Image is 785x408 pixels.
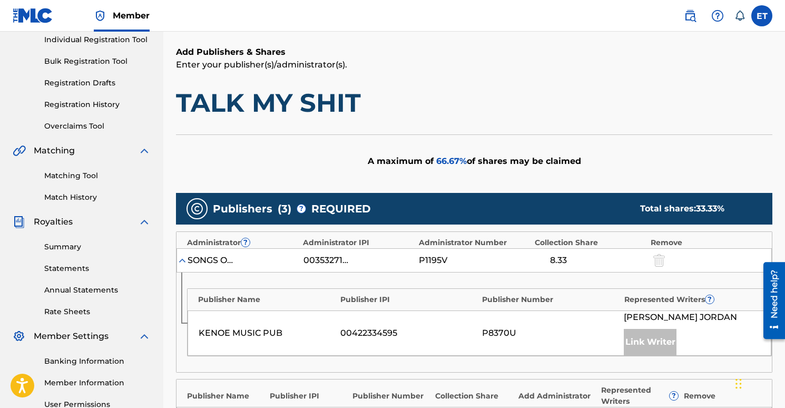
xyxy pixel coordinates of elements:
a: Summary [44,241,151,252]
img: expand [138,216,151,228]
div: Administrator IPI [303,237,414,248]
div: Remove [651,237,761,248]
a: Rate Sheets [44,306,151,317]
a: Annual Statements [44,285,151,296]
span: 33.33 % [696,203,724,213]
div: Administrator [187,237,298,248]
img: Royalties [13,216,25,228]
img: expand [138,330,151,343]
img: expand-cell-toggle [177,255,188,266]
a: Matching Tool [44,170,151,181]
a: Public Search [680,5,701,26]
div: Publisher Name [187,391,264,402]
img: publishers [191,202,203,215]
a: Registration History [44,99,151,110]
div: Add Administrator [518,391,596,402]
iframe: Resource Center [755,258,785,343]
div: Notifications [734,11,745,21]
div: Sohbet Aracı [732,357,785,408]
div: Administrator Number [419,237,529,248]
div: A maximum of of shares may be claimed [176,134,772,188]
img: Top Rightsholder [94,9,106,22]
span: Matching [34,144,75,157]
span: ? [241,238,250,247]
img: Matching [13,144,26,157]
div: Publisher Number [482,294,619,305]
div: User Menu [751,5,772,26]
iframe: Chat Widget [732,357,785,408]
a: Banking Information [44,356,151,367]
div: KENOE MUSIC PUB [199,327,335,339]
img: Member Settings [13,330,25,343]
a: Match History [44,192,151,203]
a: Individual Registration Tool [44,34,151,45]
div: Publisher IPI [270,391,347,402]
p: Enter your publisher(s)/administrator(s). [176,59,772,71]
span: Member [113,9,150,22]
div: Collection Share [535,237,645,248]
img: MLC Logo [13,8,53,23]
img: search [684,9,696,22]
span: ? [297,205,306,213]
span: ? [670,392,678,400]
div: 00422334595 [340,327,477,339]
span: [PERSON_NAME] JORDAN [624,311,737,324]
div: Publisher Number [352,391,430,402]
div: Sürükle [735,368,742,400]
div: Represented Writers [624,294,761,305]
span: Member Settings [34,330,109,343]
span: Publishers [213,201,272,217]
a: Statements [44,263,151,274]
img: help [711,9,724,22]
span: 66.67 % [436,156,467,166]
a: Overclaims Tool [44,121,151,132]
div: Publisher IPI [340,294,477,305]
div: Collection Share [435,391,513,402]
h1: TALK MY SHIT [176,87,772,119]
div: Publisher Name [198,294,335,305]
div: Remove [684,391,761,402]
span: ( 3 ) [278,201,291,217]
span: REQUIRED [311,201,371,217]
a: Bulk Registration Tool [44,56,151,67]
a: Member Information [44,377,151,388]
div: P8370U [482,327,619,339]
h6: Add Publishers & Shares [176,46,772,59]
a: Registration Drafts [44,77,151,89]
img: expand [138,144,151,157]
div: Represented Writers [601,385,679,407]
span: Royalties [34,216,73,228]
div: Help [707,5,728,26]
div: Total shares: [640,202,751,215]
span: ? [705,295,714,304]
